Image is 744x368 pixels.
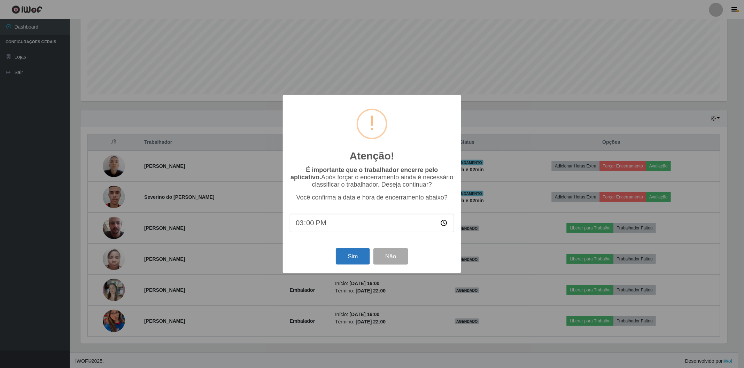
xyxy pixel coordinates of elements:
button: Sim [336,248,370,265]
p: Após forçar o encerramento ainda é necessário classificar o trabalhador. Deseja continuar? [290,166,454,188]
h2: Atenção! [350,150,394,162]
button: Não [373,248,408,265]
p: Você confirma a data e hora de encerramento abaixo? [290,194,454,201]
b: É importante que o trabalhador encerre pelo aplicativo. [290,166,438,181]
